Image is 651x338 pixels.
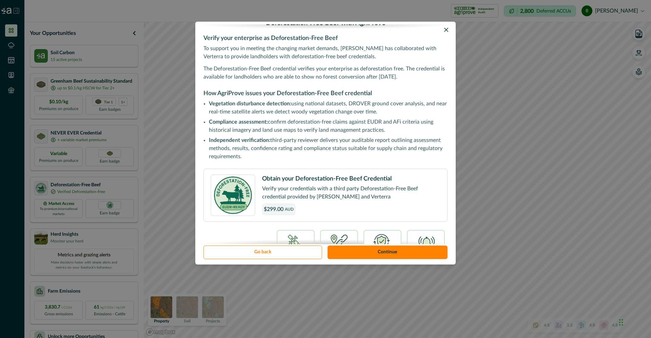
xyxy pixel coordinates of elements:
h3: How AgriProve issues your Deforestation-Free Beef credential [203,89,448,98]
button: Go back [203,246,322,259]
p: third-party reviewer delivers your auditable report outlining assessment methods, results, confid... [209,136,448,161]
span: Compliance assessment: [209,119,268,125]
h3: Verify your enterprise as Deforestation-Free Beef [203,34,448,43]
p: The Deforestation-Free Beef credential verifies your enterprise as deforestation free. The creden... [203,65,448,81]
div: Drag [619,312,623,333]
span: $299.00 [264,205,283,213]
button: Continue [328,246,448,259]
img: badge_3-a298b57c.png [363,230,401,268]
img: badge_2-da253195.png [320,230,358,268]
p: using national datasets, DROVER ground cover analysis, and near real-time satellite alerts we det... [209,100,448,116]
p: confirm deforestation-free claims against EUDR and AFi criteria using historical imagery and land... [209,118,448,134]
p: To support you in meeting the changing market demands, [PERSON_NAME] has collaborated with Verter... [203,44,448,61]
p: Verify your credentials with a third party Deforestation-Free Beef credential provided by [PERSON... [262,185,440,201]
span: Vegetation disturbance detection: [209,101,291,106]
iframe: Chat Widget [617,305,651,338]
img: badge_4-74257e58.png [407,230,445,268]
img: badge_1-922c1f54.png [277,230,315,268]
span: AUD [285,206,294,212]
span: Independent verification: [209,138,270,143]
img: name-3026518a.png [203,230,271,259]
button: Close [441,24,452,35]
p: Obtain your Deforestation-Free Beef Credential [262,176,392,182]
